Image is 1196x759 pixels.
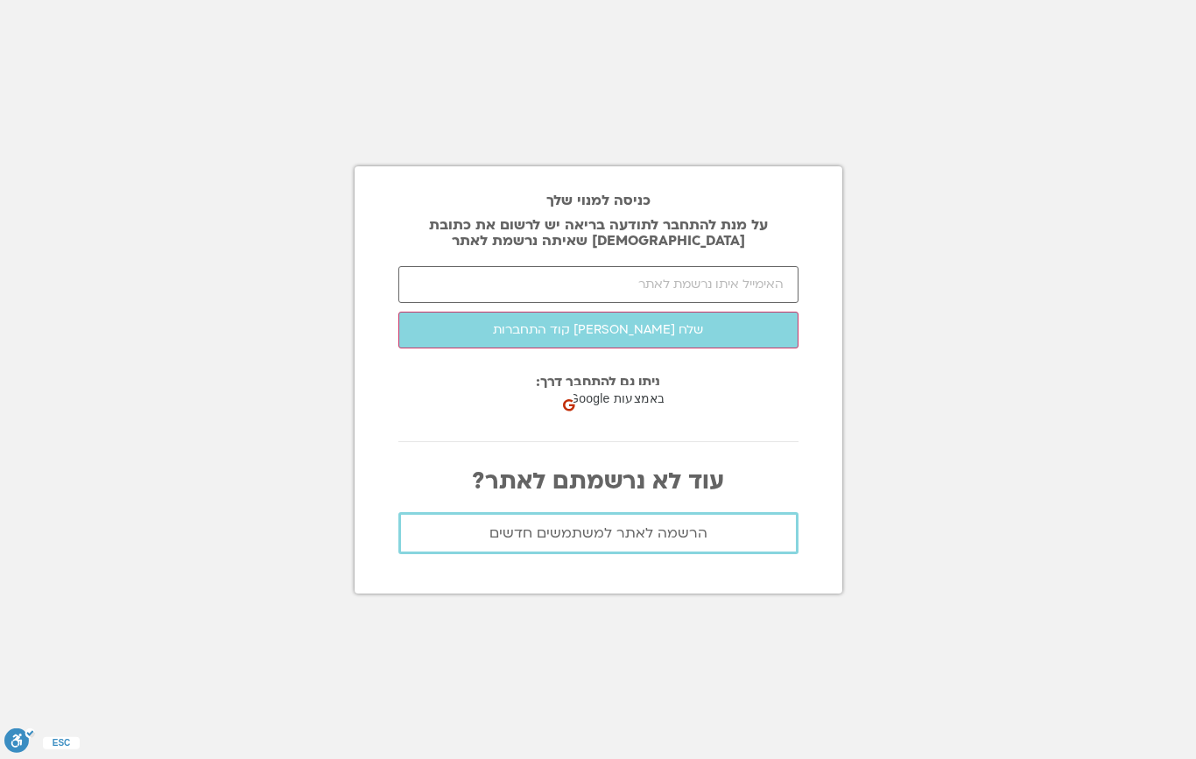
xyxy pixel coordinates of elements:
[398,193,799,208] h2: כניסה למנוי שלך
[398,312,799,348] button: שלח [PERSON_NAME] קוד התחברות
[398,217,799,249] p: על מנת להתחבר לתודעה בריאה יש לרשום את כתובת [DEMOGRAPHIC_DATA] שאיתה נרשמת לאתר
[558,382,734,417] div: כניסה באמצעות Google
[398,266,799,303] input: האימייל איתו נרשמת לאתר
[569,390,700,408] span: כניסה באמצעות Google
[398,512,799,554] a: הרשמה לאתר למשתמשים חדשים
[398,468,799,495] p: עוד לא נרשמתם לאתר?
[489,525,707,541] span: הרשמה לאתר למשתמשים חדשים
